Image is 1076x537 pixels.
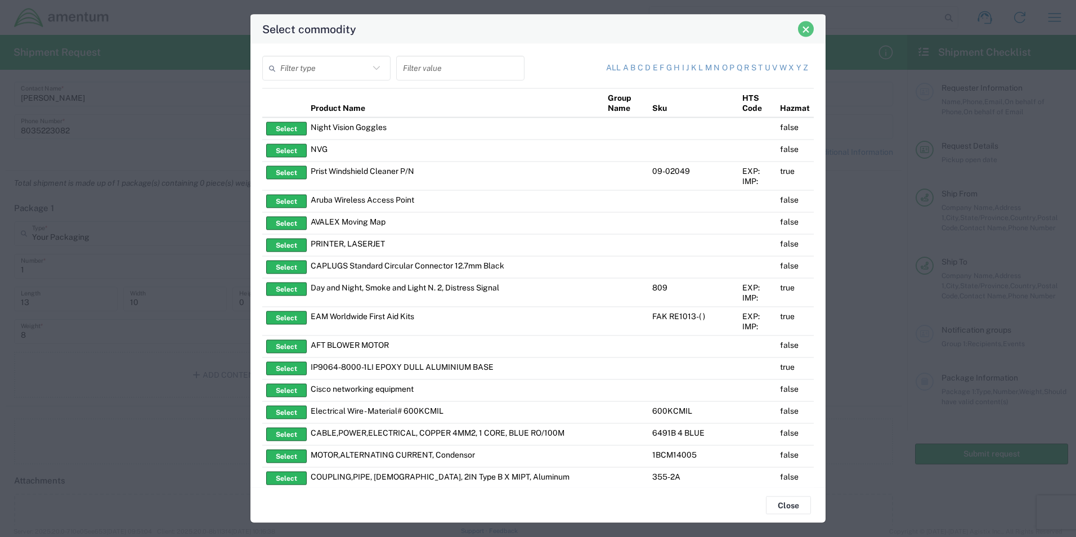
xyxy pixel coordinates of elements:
th: Sku [648,88,738,118]
td: false [776,118,814,140]
a: c [638,62,643,74]
td: true [776,278,814,307]
button: Select [266,384,307,397]
button: Select [266,283,307,296]
a: y [796,62,801,74]
th: Product Name [307,88,604,118]
td: PRINTER, LASERJET [307,234,604,256]
button: Select [266,195,307,208]
button: Select [266,144,307,158]
a: n [714,62,720,74]
button: Select [266,217,307,230]
td: 09-02049 [648,162,738,190]
td: Cisco networking equipment [307,379,604,401]
a: z [803,62,808,74]
td: true [776,162,814,190]
div: IMP: [742,176,772,186]
a: l [698,62,703,74]
button: Close [766,496,811,514]
a: b [630,62,635,74]
button: Select [266,472,307,485]
td: Day and Night, Smoke and Light N. 2, Distress Signal [307,278,604,307]
td: false [776,423,814,445]
button: Select [266,450,307,463]
a: o [722,62,728,74]
button: Close [798,21,814,37]
td: false [776,335,814,357]
td: false [776,256,814,278]
td: false [776,379,814,401]
th: Hazmat [776,88,814,118]
a: s [751,62,756,74]
td: false [776,212,814,234]
a: e [653,62,658,74]
a: v [772,62,777,74]
a: h [674,62,680,74]
button: Select [266,362,307,375]
td: false [776,234,814,256]
td: Aruba Wireless Access Point [307,190,604,212]
th: Group Name [604,88,648,118]
a: q [737,62,742,74]
td: AVALEX Moving Map [307,212,604,234]
a: u [765,62,770,74]
td: false [776,445,814,467]
td: 6491B 4 BLUE [648,423,738,445]
a: j [686,62,689,74]
td: AFT BLOWER MOTOR [307,335,604,357]
td: false [776,401,814,423]
h4: Select commodity [262,21,356,37]
a: x [788,62,794,74]
button: Select [266,166,307,180]
td: MOTOR,ALTERNATING CURRENT, Condensor [307,445,604,467]
div: EXP: [742,283,772,293]
td: EAM Worldwide First Aid Kits [307,307,604,335]
td: 600KCMIL [648,401,738,423]
button: Select [266,239,307,252]
td: Electrical Wire - Material# 600KCMIL [307,401,604,423]
td: false [776,190,814,212]
a: f [660,62,664,74]
td: CABLE,POWER,ELECTRICAL, COPPER 4MM2, 1 CORE, BLUE RO/100M [307,423,604,445]
a: r [744,62,749,74]
td: true [776,307,814,335]
a: All [606,62,621,74]
a: i [682,62,684,74]
div: EXP: [742,311,772,321]
button: Select [266,261,307,274]
td: CAPLUGS Standard Circular Connector 12.7mm Black [307,256,604,278]
button: Select [266,406,307,419]
td: 809 [648,278,738,307]
button: Select [266,428,307,441]
a: g [666,62,672,74]
a: w [779,62,787,74]
button: Select [266,340,307,353]
td: 1BCM14005 [648,445,738,467]
td: 355-2A [648,467,738,489]
td: COUPLING,PIPE, [DEMOGRAPHIC_DATA], 2IN Type B X MIPT, Aluminum [307,467,604,489]
td: IP9064-8000-1LI EPOXY DULL ALUMINIUM BASE [307,357,604,379]
a: t [758,62,763,74]
td: FAK RE1013-( ) [648,307,738,335]
a: a [623,62,629,74]
a: p [729,62,734,74]
div: IMP: [742,321,772,332]
td: false [776,140,814,162]
button: Select [266,311,307,325]
th: HTS Code [738,88,776,118]
td: Prist Windshield Cleaner P/N [307,162,604,190]
div: IMP: [742,293,772,303]
div: EXP: [742,166,772,176]
td: true [776,357,814,379]
td: false [776,467,814,489]
a: d [645,62,651,74]
td: NVG [307,140,604,162]
a: k [691,62,697,74]
button: Select [266,122,307,136]
td: Night Vision Goggles [307,118,604,140]
a: m [705,62,712,74]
